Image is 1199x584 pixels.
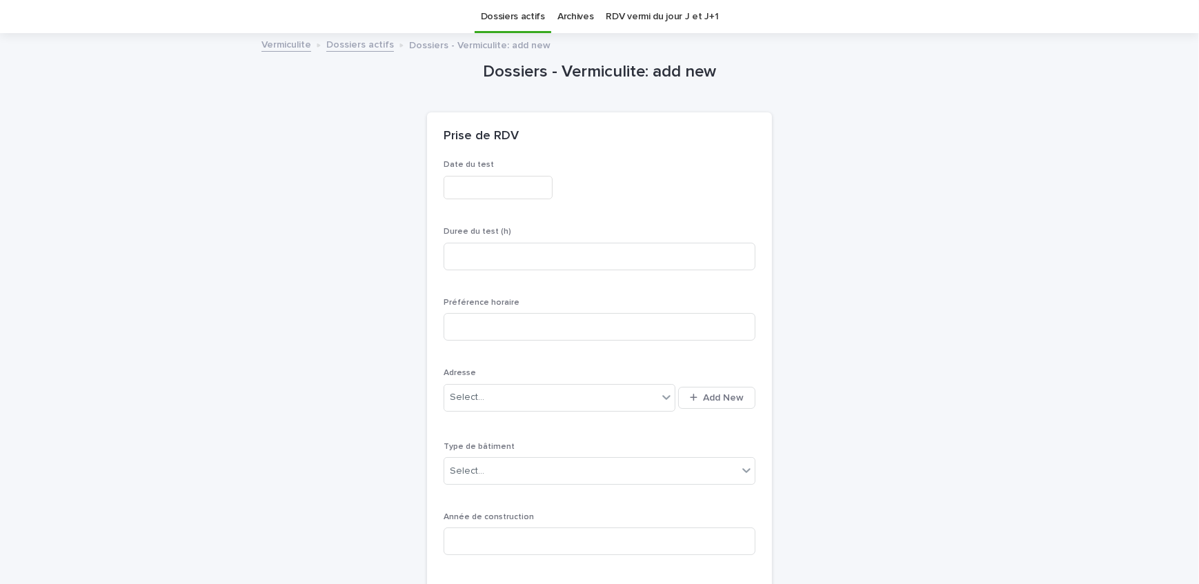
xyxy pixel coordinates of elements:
span: Adresse [444,369,476,377]
a: RDV vermi du jour J et J+1 [606,1,718,33]
span: Duree du test (h) [444,228,511,236]
button: Add New [678,387,755,409]
a: Dossiers actifs [326,36,394,52]
p: Dossiers - Vermiculite: add new [409,37,551,52]
div: Select... [450,390,484,405]
h1: Dossiers - Vermiculite: add new [427,62,772,82]
span: Année de construction [444,513,534,521]
h2: Prise de RDV [444,129,519,144]
a: Dossiers actifs [481,1,545,33]
span: Add New [703,393,744,403]
div: Select... [450,464,484,479]
span: Préférence horaire [444,299,519,307]
span: Date du test [444,161,494,169]
a: Vermiculite [261,36,311,52]
a: Archives [557,1,594,33]
span: Type de bâtiment [444,443,515,451]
